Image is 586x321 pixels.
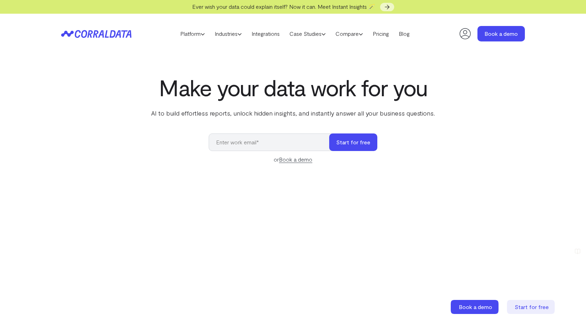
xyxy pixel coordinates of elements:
[209,155,377,164] div: or
[247,28,285,39] a: Integrations
[175,28,210,39] a: Platform
[477,26,525,41] a: Book a demo
[329,133,377,151] button: Start for free
[331,28,368,39] a: Compare
[459,303,492,310] span: Book a demo
[279,156,312,163] a: Book a demo
[210,28,247,39] a: Industries
[150,75,436,100] h1: Make your data work for you
[192,3,375,10] span: Ever wish your data could explain itself? Now it can. Meet Instant Insights 🪄
[515,303,549,310] span: Start for free
[507,300,556,314] a: Start for free
[209,133,336,151] input: Enter work email*
[394,28,415,39] a: Blog
[285,28,331,39] a: Case Studies
[150,109,436,118] p: AI to build effortless reports, unlock hidden insights, and instantly answer all your business qu...
[451,300,500,314] a: Book a demo
[368,28,394,39] a: Pricing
